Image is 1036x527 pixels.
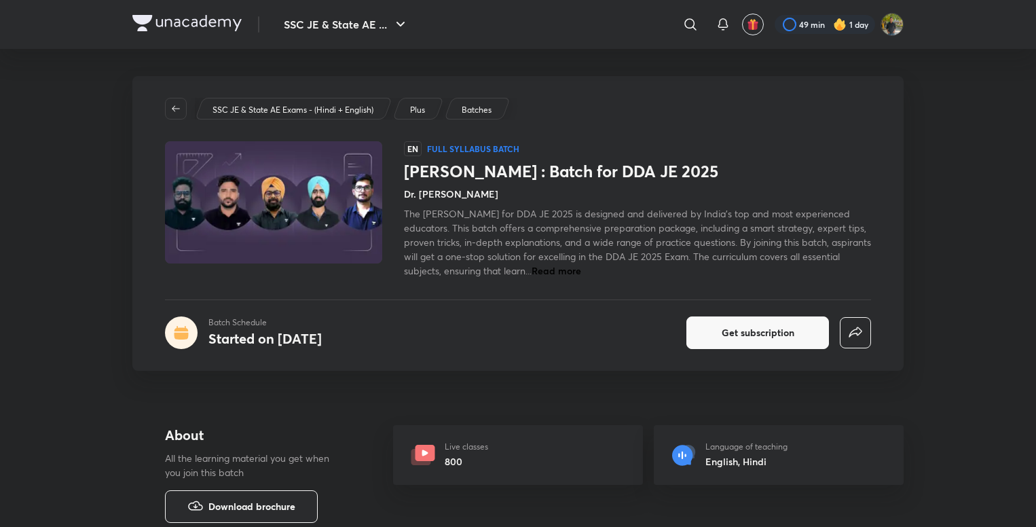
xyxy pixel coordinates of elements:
[445,454,488,469] h6: 800
[165,425,350,446] h4: About
[276,11,417,38] button: SSC JE & State AE ...
[165,451,340,479] p: All the learning material you get when you join this batch
[132,15,242,31] img: Company Logo
[404,207,871,277] span: The [PERSON_NAME] for DDA JE 2025 is designed and delivered by India's top and most experienced e...
[408,104,428,116] a: Plus
[208,329,322,348] h4: Started on [DATE]
[532,264,581,277] span: Read more
[163,140,384,265] img: Thumbnail
[460,104,494,116] a: Batches
[212,104,373,116] p: SSC JE & State AE Exams - (Hindi + English)
[686,316,829,349] button: Get subscription
[747,18,759,31] img: avatar
[462,104,492,116] p: Batches
[404,162,871,181] h1: [PERSON_NAME] : Batch for DDA JE 2025
[427,143,519,154] p: Full Syllabus Batch
[210,104,376,116] a: SSC JE & State AE Exams - (Hindi + English)
[165,490,318,523] button: Download brochure
[445,441,488,453] p: Live classes
[705,441,788,453] p: Language of teaching
[705,454,788,469] h6: English, Hindi
[722,326,794,340] span: Get subscription
[404,187,498,201] h4: Dr. [PERSON_NAME]
[742,14,764,35] button: avatar
[410,104,425,116] p: Plus
[208,316,322,329] p: Batch Schedule
[833,18,847,31] img: streak
[208,499,295,514] span: Download brochure
[132,15,242,35] a: Company Logo
[404,141,422,156] span: EN
[881,13,904,36] img: shubham rawat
